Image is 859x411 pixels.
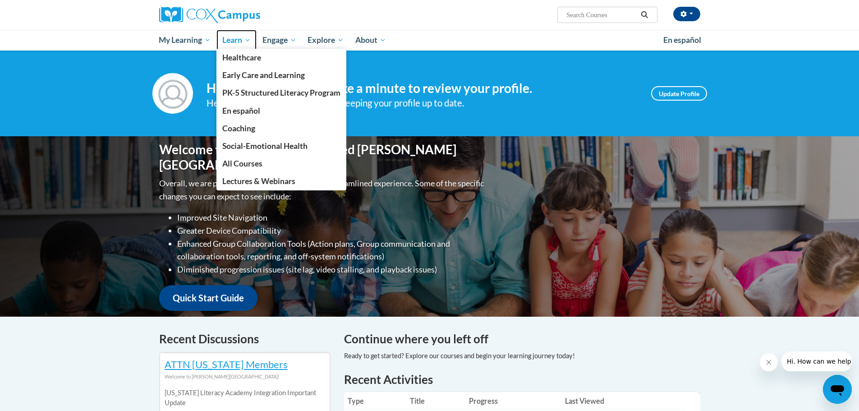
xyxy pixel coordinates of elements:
h4: Continue where you left off [344,330,700,348]
span: Early Care and Learning [222,70,305,80]
h4: Hi [PERSON_NAME]! Take a minute to review your profile. [207,81,638,96]
span: Explore [308,35,344,46]
a: ATTN [US_STATE] Members [165,358,288,370]
span: My Learning [159,35,211,46]
a: Cox Campus [159,7,331,23]
a: Learn [216,30,257,51]
span: En español [222,106,260,115]
input: Search Courses [565,9,638,20]
th: Progress [465,392,561,410]
a: Early Care and Learning [216,66,346,84]
th: Last Viewed [561,392,685,410]
span: Learn [222,35,251,46]
h1: Welcome to the new and improved [PERSON_NAME][GEOGRAPHIC_DATA] [159,142,486,172]
a: About [349,30,392,51]
span: Social-Emotional Health [222,141,308,151]
a: Update Profile [651,86,707,101]
a: Social-Emotional Health [216,137,346,155]
li: Diminished progression issues (site lag, video stalling, and playback issues) [177,263,486,276]
div: Help improve your experience by keeping your profile up to date. [207,96,638,111]
li: Greater Device Compatibility [177,224,486,237]
a: Coaching [216,120,346,137]
a: My Learning [153,30,217,51]
span: Coaching [222,124,255,133]
th: Title [406,392,465,410]
li: Improved Site Navigation [177,211,486,224]
span: PK-5 Structured Literacy Program [222,88,340,97]
li: Enhanced Group Collaboration Tools (Action plans, Group communication and collaboration tools, re... [177,237,486,263]
span: About [355,35,386,46]
a: All Courses [216,155,346,172]
a: Quick Start Guide [159,285,257,311]
span: En español [663,35,701,45]
img: Cox Campus [159,7,260,23]
div: Main menu [146,30,714,51]
th: Type [344,392,407,410]
a: Engage [257,30,302,51]
button: Account Settings [673,7,700,21]
p: Overall, we are proud to provide you with a more streamlined experience. Some of the specific cha... [159,177,486,203]
a: Healthcare [216,49,346,66]
a: En español [657,31,707,50]
span: Healthcare [222,53,261,62]
span: Engage [262,35,296,46]
span: All Courses [222,159,262,168]
button: Search [638,9,651,20]
img: Profile Image [152,73,193,114]
iframe: Button to launch messaging window [823,375,852,404]
iframe: Close message [760,353,778,371]
span: Hi. How can we help? [5,6,73,14]
iframe: Message from company [781,351,852,371]
h1: Recent Activities [344,371,700,388]
h4: Recent Discussions [159,330,331,348]
a: Explore [302,30,349,51]
a: En español [216,102,346,120]
a: Lectures & Webinars [216,172,346,190]
p: [US_STATE] Literacy Academy Integration Important Update [165,388,325,408]
span: Lectures & Webinars [222,176,295,186]
a: PK-5 Structured Literacy Program [216,84,346,102]
div: Welcome to [PERSON_NAME][GEOGRAPHIC_DATA]! [165,372,325,382]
